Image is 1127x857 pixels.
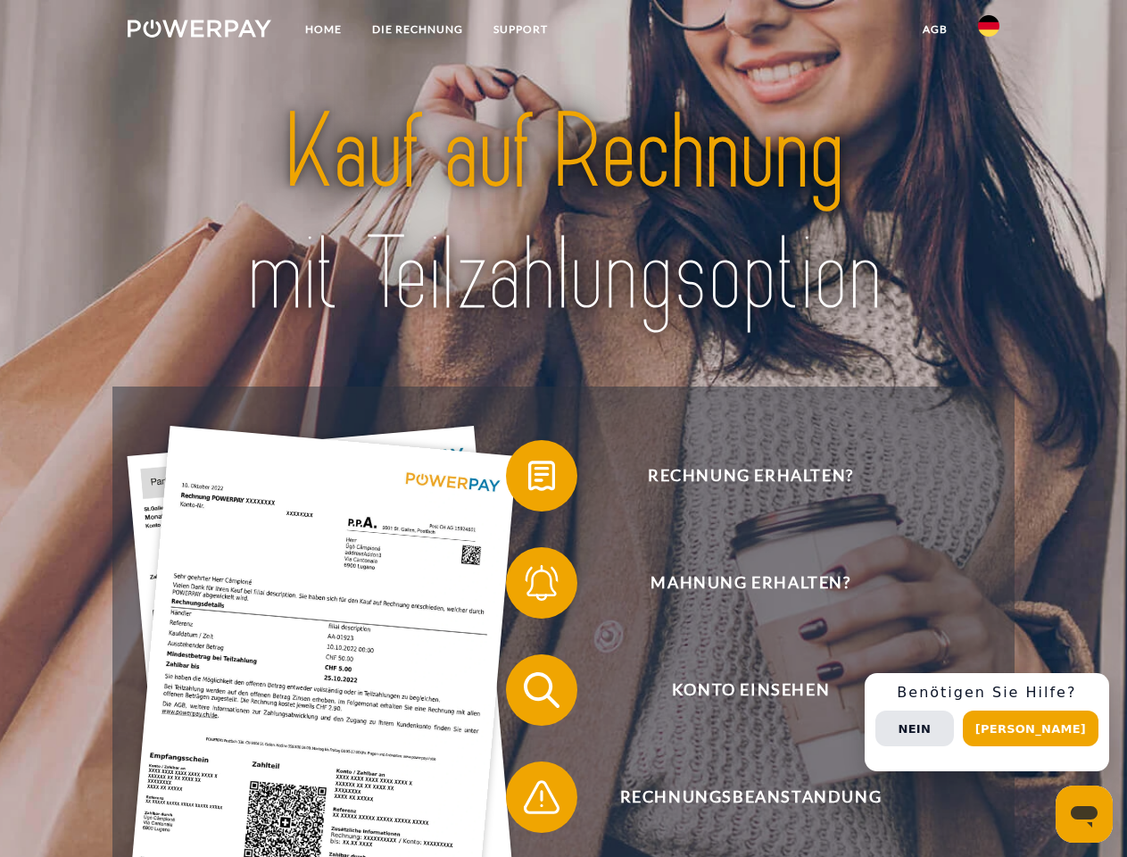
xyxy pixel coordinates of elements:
button: Konto einsehen [506,654,970,726]
a: agb [907,13,963,46]
button: Rechnung erhalten? [506,440,970,512]
img: qb_search.svg [519,668,564,712]
a: Home [290,13,357,46]
div: Schnellhilfe [865,673,1109,771]
span: Konto einsehen [532,654,969,726]
iframe: Schaltfläche zum Öffnen des Messaging-Fensters [1056,786,1113,843]
img: de [978,15,999,37]
button: Nein [875,711,954,746]
img: title-powerpay_de.svg [170,86,957,342]
button: [PERSON_NAME] [963,711,1098,746]
img: logo-powerpay-white.svg [128,20,271,37]
h3: Benötigen Sie Hilfe? [875,684,1098,702]
img: qb_bill.svg [519,453,564,498]
img: qb_bell.svg [519,561,564,605]
img: qb_warning.svg [519,775,564,820]
a: DIE RECHNUNG [357,13,478,46]
button: Mahnung erhalten? [506,547,970,619]
span: Rechnung erhalten? [532,440,969,512]
button: Rechnungsbeanstandung [506,761,970,833]
span: Mahnung erhalten? [532,547,969,619]
a: SUPPORT [478,13,563,46]
span: Rechnungsbeanstandung [532,761,969,833]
